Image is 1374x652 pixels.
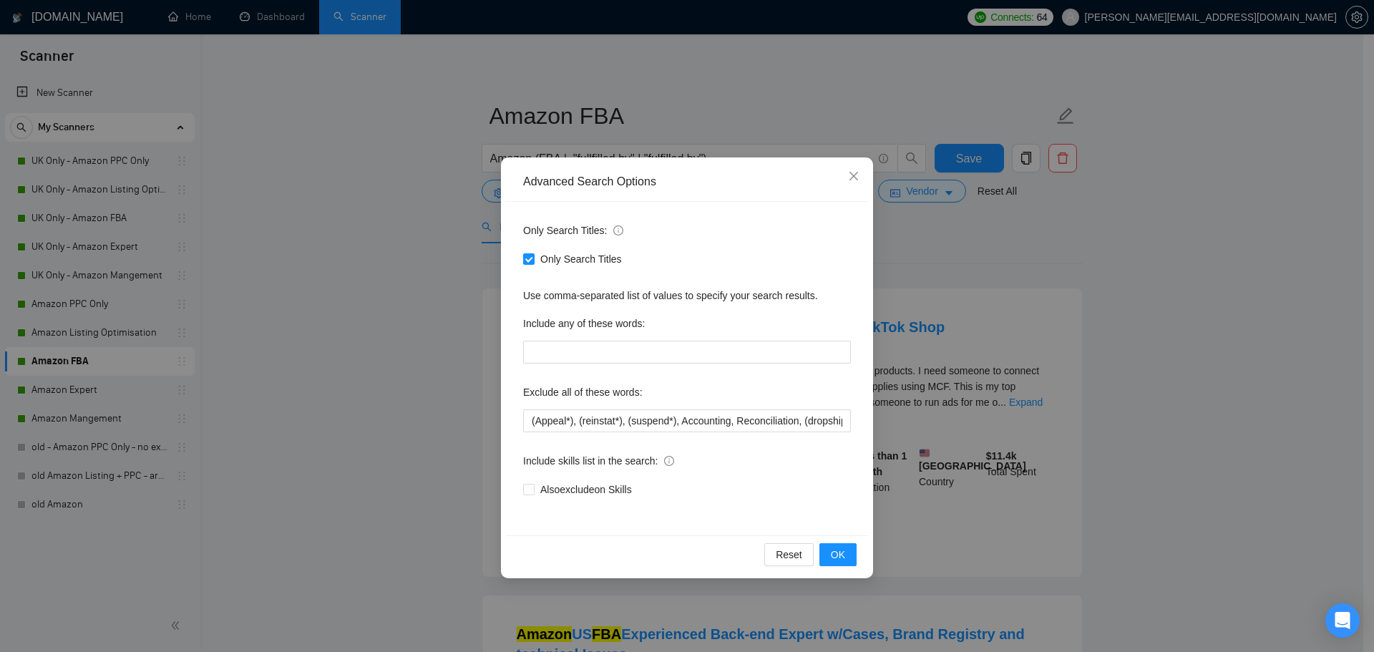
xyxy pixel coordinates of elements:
span: Reset [776,547,802,563]
button: Close [834,157,873,196]
label: Include any of these words: [523,312,645,335]
span: info-circle [664,456,674,466]
label: Exclude all of these words: [523,381,643,404]
span: Also exclude on Skills [535,482,638,497]
div: Use comma-separated list of values to specify your search results. [523,288,851,303]
span: close [848,170,859,182]
span: info-circle [613,225,623,235]
button: OK [819,543,857,566]
span: Include skills list in the search: [523,453,674,469]
span: OK [831,547,845,563]
span: Only Search Titles: [523,223,623,238]
span: Only Search Titles [535,251,628,267]
button: Reset [764,543,814,566]
div: Advanced Search Options [523,174,851,190]
div: Open Intercom Messenger [1325,603,1360,638]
